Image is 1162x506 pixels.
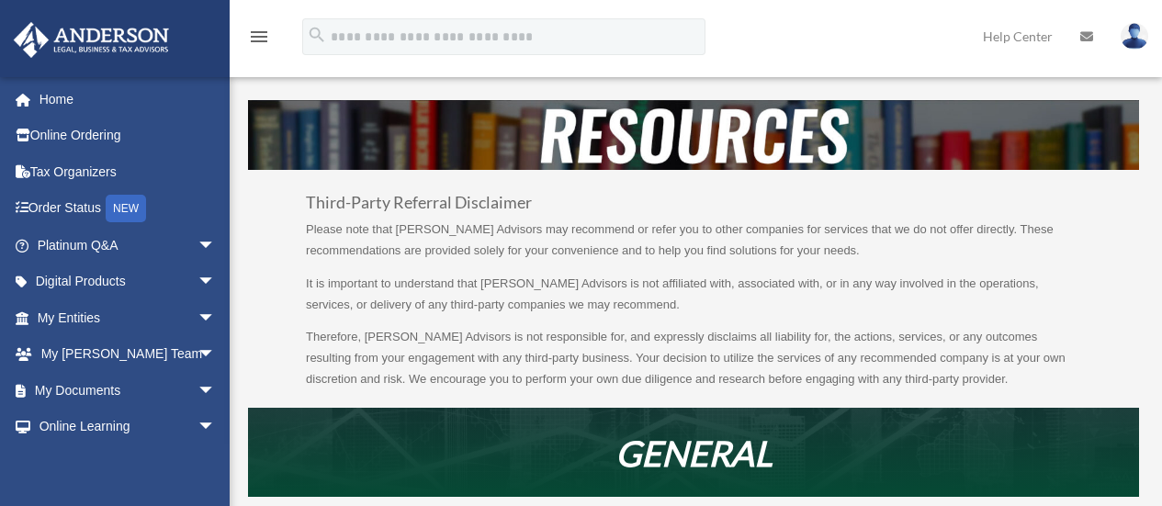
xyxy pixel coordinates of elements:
span: arrow_drop_down [197,264,234,301]
span: arrow_drop_down [197,336,234,374]
a: My [PERSON_NAME] Teamarrow_drop_down [13,336,243,373]
img: Anderson Advisors Platinum Portal [8,22,175,58]
i: search [307,25,327,45]
div: NEW [106,195,146,222]
span: arrow_drop_down [197,372,234,410]
a: Online Learningarrow_drop_down [13,409,243,445]
a: Home [13,81,243,118]
p: Please note that [PERSON_NAME] Advisors may recommend or refer you to other companies for service... [306,219,1081,274]
span: arrow_drop_down [197,299,234,337]
a: menu [248,32,270,48]
a: Order StatusNEW [13,190,243,228]
p: Therefore, [PERSON_NAME] Advisors is not responsible for, and expressly disclaims all liability f... [306,327,1081,389]
a: Tax Organizers [13,153,243,190]
span: arrow_drop_down [197,409,234,446]
span: arrow_drop_down [197,227,234,264]
i: menu [248,26,270,48]
a: Online Ordering [13,118,243,154]
a: Platinum Q&Aarrow_drop_down [13,227,243,264]
a: Digital Productsarrow_drop_down [13,264,243,300]
a: My Documentsarrow_drop_down [13,372,243,409]
p: It is important to understand that [PERSON_NAME] Advisors is not affiliated with, associated with... [306,274,1081,328]
h3: Third-Party Referral Disclaimer [306,195,1081,220]
em: GENERAL [615,432,773,474]
img: resources-header [248,100,1139,170]
a: My Entitiesarrow_drop_down [13,299,243,336]
img: User Pic [1121,23,1148,50]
